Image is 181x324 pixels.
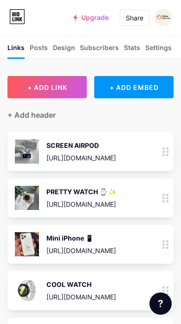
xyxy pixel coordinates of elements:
[80,43,119,58] div: Subscribers
[7,109,56,121] div: + Add header
[46,140,116,150] div: SCREEN AIRPOD
[27,83,67,91] span: + ADD LINK
[7,76,87,98] button: + ADD LINK
[15,186,39,210] img: PRETTY WATCH ⌚️ ✨
[145,43,172,58] div: Settings
[46,233,116,243] div: Mini iPhone 📱
[73,14,109,21] a: Upgrade
[30,43,48,58] div: Posts
[46,187,116,197] div: PRETTY WATCH ⌚️ ✨
[126,13,143,23] div: Share
[15,140,39,164] img: SCREEN AIRPOD
[46,199,116,209] div: [URL][DOMAIN_NAME]
[46,280,116,289] div: COOL WATCH
[124,43,140,58] div: Stats
[15,279,39,303] img: COOL WATCH
[155,9,172,26] img: glowlikeher
[15,232,39,256] img: Mini iPhone 📱
[94,76,174,98] div: + ADD EMBED
[53,43,75,58] div: Design
[7,43,25,58] div: Links
[46,292,116,302] div: [URL][DOMAIN_NAME]
[46,246,116,255] div: [URL][DOMAIN_NAME]
[46,153,116,163] div: [URL][DOMAIN_NAME]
